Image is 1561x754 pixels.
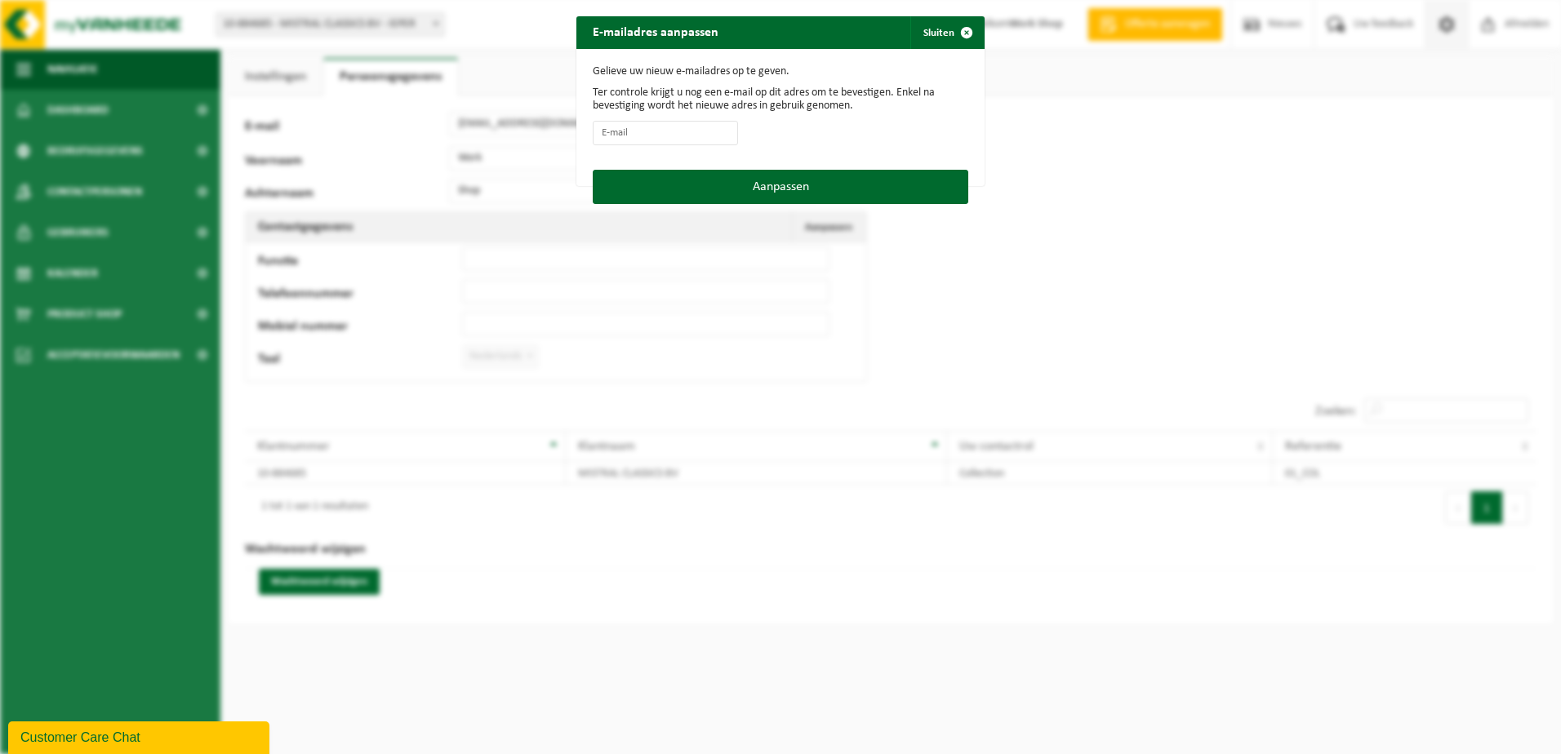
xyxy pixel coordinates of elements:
h2: E-mailadres aanpassen [576,16,735,47]
button: Aanpassen [593,170,968,204]
input: E-mail [593,121,738,145]
p: Ter controle krijgt u nog een e-mail op dit adres om te bevestigen. Enkel na bevestiging wordt he... [593,86,968,113]
iframe: chat widget [8,718,273,754]
button: Sluiten [910,16,983,49]
p: Gelieve uw nieuw e-mailadres op te geven. [593,65,968,78]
